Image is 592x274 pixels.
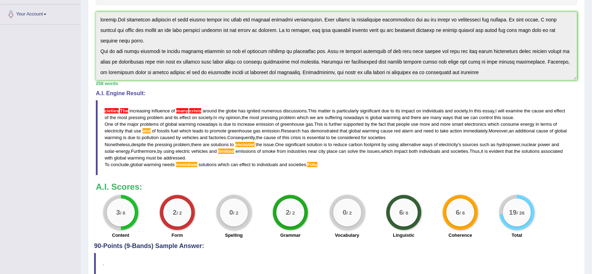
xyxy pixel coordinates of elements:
[382,142,387,147] span: by
[131,149,156,154] span: Furthermore
[324,122,327,127] span: is
[140,122,159,127] span: problems
[162,162,175,167] span: needs
[230,142,234,147] span: to
[401,108,415,113] span: impact
[365,122,370,127] span: by
[275,122,279,127] span: of
[541,149,563,154] span: associated
[550,128,553,133] span: of
[218,149,234,154] span: Possible spelling mistake found. (did you mean: limited)
[179,115,191,120] span: effect
[422,115,429,120] span: are
[452,122,463,127] span: smart
[521,142,537,147] span: nuclear
[371,122,377,127] span: the
[236,149,256,154] span: emissions
[283,108,307,113] span: discussions
[403,211,408,216] small: / 6
[399,209,403,216] big: 6
[415,128,422,133] span: and
[325,115,342,120] span: suffering
[335,232,359,239] label: Vocabulary
[310,115,316,120] span: we
[361,135,367,140] span: for
[155,142,172,147] span: pressing
[469,149,480,154] span: Thus
[198,162,216,167] span: solutions
[127,122,139,127] span: major
[308,108,317,113] span: This
[488,122,499,127] span: which
[288,162,306,167] span: societies
[327,149,337,154] span: place
[318,149,325,154] span: city
[200,135,208,140] span: and
[505,149,513,154] span: that
[360,149,366,154] span: the
[105,162,110,167] span: To
[188,108,190,113] span: Possible agreement error. The noun crisis seems to be countable; consider using: “many crises”. (...
[420,122,430,127] span: more
[536,128,548,133] span: cause
[402,115,410,120] span: and
[460,211,465,216] small: / 6
[96,80,577,87] div: 258 words
[434,142,438,147] span: of
[422,108,444,113] span: individuals
[302,128,309,133] span: has
[237,122,255,127] span: increase
[229,209,233,216] big: 0
[390,108,394,113] span: to
[256,122,274,127] span: emission
[400,142,421,147] span: alternative
[173,209,177,216] big: 2
[142,135,159,140] span: pollution
[422,142,433,147] span: ways
[343,115,364,120] span: nowadays
[191,142,202,147] span: there
[485,149,488,154] span: is
[423,128,434,133] span: need
[157,149,162,154] span: by
[143,128,151,133] span: Possible spelling mistake found. (did you mean: a lot)
[120,211,125,216] small: / 6
[125,128,133,133] span: that
[262,128,280,133] span: emission
[317,115,324,120] span: are
[333,142,347,147] span: reduce
[262,149,276,154] span: smoke
[146,155,156,161] span: must
[471,115,478,120] span: can
[127,155,145,161] span: warming
[192,115,197,120] span: on
[279,162,287,167] span: and
[501,122,519,127] span: consume
[411,115,421,120] span: there
[383,115,401,120] span: warming
[450,128,462,133] span: action
[277,135,281,140] span: of
[462,142,479,147] span: sources
[346,211,351,216] small: / 2
[308,149,317,154] span: near
[367,149,380,154] span: issues
[280,232,301,239] label: Grammar
[177,211,182,216] small: / 2
[209,135,226,140] span: factories
[191,149,208,154] span: vehicles
[532,108,544,113] span: cause
[114,122,118,127] span: of
[394,149,408,154] span: impact
[506,108,523,113] span: examine
[387,122,395,127] span: that
[147,115,164,120] span: problem
[318,108,331,113] span: matter
[450,149,468,154] span: societies
[178,122,196,127] span: warming
[157,155,162,161] span: be
[286,209,290,216] big: 2
[509,209,517,216] big: 19
[144,162,161,167] span: warming
[282,135,289,140] span: this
